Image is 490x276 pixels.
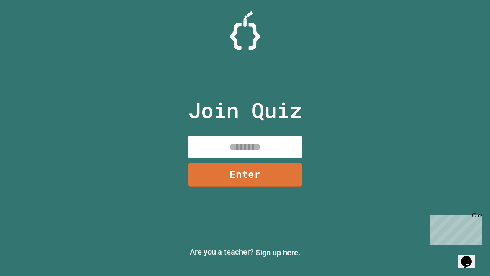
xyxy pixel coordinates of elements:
div: Chat with us now!Close [3,3,53,49]
p: Join Quiz [188,94,302,126]
iframe: chat widget [458,245,482,268]
a: Sign up here. [256,248,301,257]
a: Enter [188,163,302,187]
p: Are you a teacher? [6,246,484,258]
iframe: chat widget [426,212,482,245]
img: Logo.svg [230,11,260,50]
